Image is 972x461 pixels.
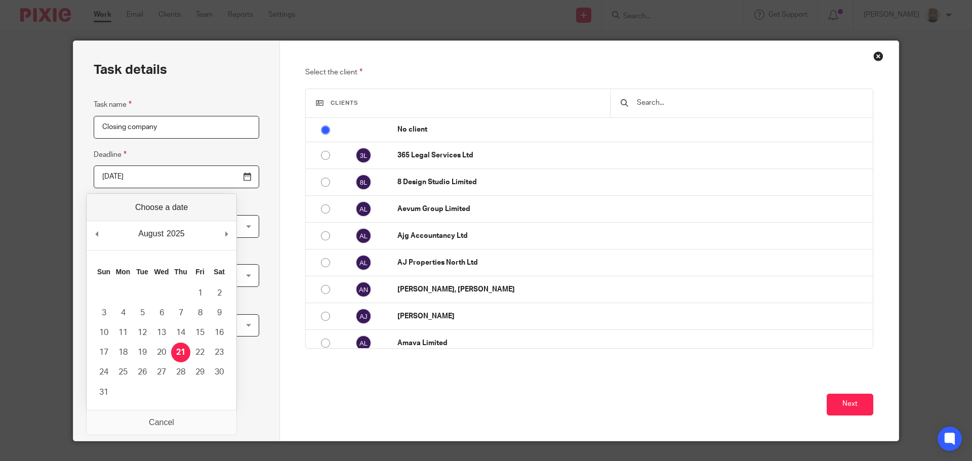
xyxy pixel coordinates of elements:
abbr: Tuesday [136,268,148,276]
button: 6 [152,303,171,323]
input: Task name [94,116,259,139]
button: 5 [133,303,152,323]
button: 29 [190,362,210,382]
img: svg%3E [355,335,372,351]
img: svg%3E [355,174,372,190]
abbr: Friday [195,268,205,276]
button: Next Month [221,226,231,241]
button: 25 [113,362,133,382]
button: 19 [133,343,152,362]
span: Clients [331,100,358,106]
button: 9 [210,303,229,323]
abbr: Sunday [97,268,110,276]
button: 8 [190,303,210,323]
button: 10 [94,323,113,343]
p: 365 Legal Services Ltd [397,150,868,160]
img: svg%3E [355,201,372,217]
abbr: Saturday [214,268,225,276]
p: Ajg Accountancy Ltd [397,231,868,241]
button: 2 [210,283,229,303]
p: Client [123,410,141,420]
p: AJ Properties North Ltd [397,258,868,268]
button: 26 [133,362,152,382]
div: 2025 [165,226,186,241]
p: Subtasks [201,410,231,420]
img: svg%3E [355,255,372,271]
button: Previous Month [92,226,102,241]
button: 4 [113,303,133,323]
p: Aevum Group Limited [397,204,868,214]
button: 20 [152,343,171,362]
p: No client [397,124,868,135]
button: 18 [113,343,133,362]
img: svg%3E [355,308,372,324]
p: 8 Design Studio Limited [397,177,868,187]
button: 1 [190,283,210,303]
button: Next [827,394,873,415]
p: [PERSON_NAME] [397,311,868,321]
button: 17 [94,343,113,362]
button: 16 [210,323,229,343]
p: Template [157,410,186,420]
button: 24 [94,362,113,382]
input: Use the arrow keys to pick a date [94,165,259,188]
img: svg%3E [355,228,372,244]
p: Select the client [305,66,874,78]
h2: Task details [94,61,167,78]
button: 14 [171,323,190,343]
abbr: Thursday [174,268,187,276]
button: 15 [190,323,210,343]
label: Deadline [94,149,127,160]
p: [PERSON_NAME], [PERSON_NAME] [397,284,868,295]
abbr: Monday [116,268,130,276]
button: 22 [190,343,210,362]
label: Task name [94,99,132,110]
button: 11 [113,323,133,343]
button: 30 [210,362,229,382]
button: 7 [171,303,190,323]
button: 31 [94,383,113,402]
button: 12 [133,323,152,343]
button: 27 [152,362,171,382]
p: Amava Limited [397,338,868,348]
div: Close this dialog window [873,51,883,61]
button: 13 [152,323,171,343]
img: svg%3E [355,147,372,163]
div: August [137,226,165,241]
abbr: Wednesday [154,268,169,276]
img: svg%3E [355,281,372,298]
input: Search... [636,97,863,108]
button: 28 [171,362,190,382]
button: 3 [94,303,113,323]
button: 21 [171,343,190,362]
button: 23 [210,343,229,362]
